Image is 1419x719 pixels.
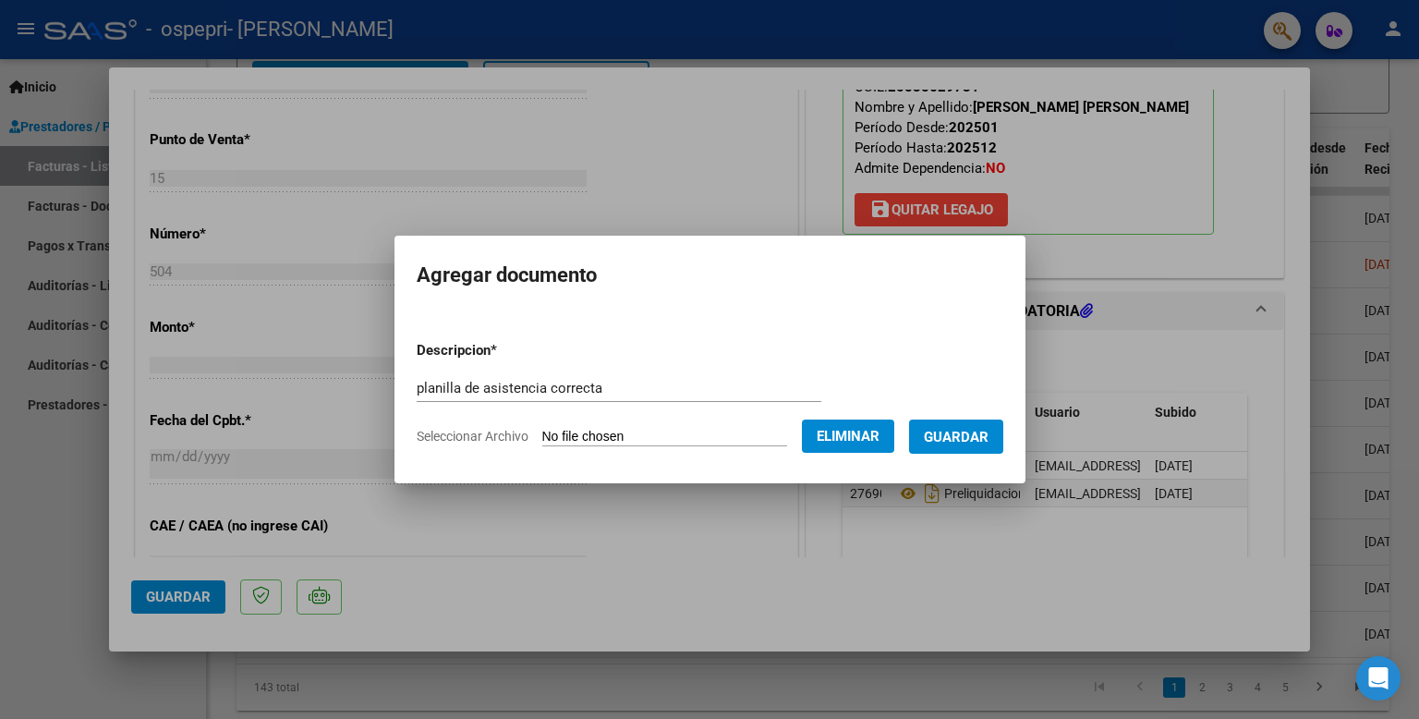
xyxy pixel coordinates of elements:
[924,429,988,445] span: Guardar
[909,420,1003,454] button: Guardar
[417,340,593,361] p: Descripcion
[817,428,879,445] span: Eliminar
[417,258,1003,293] h2: Agregar documento
[802,420,894,453] button: Eliminar
[417,429,528,444] span: Seleccionar Archivo
[1356,656,1401,701] div: Open Intercom Messenger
